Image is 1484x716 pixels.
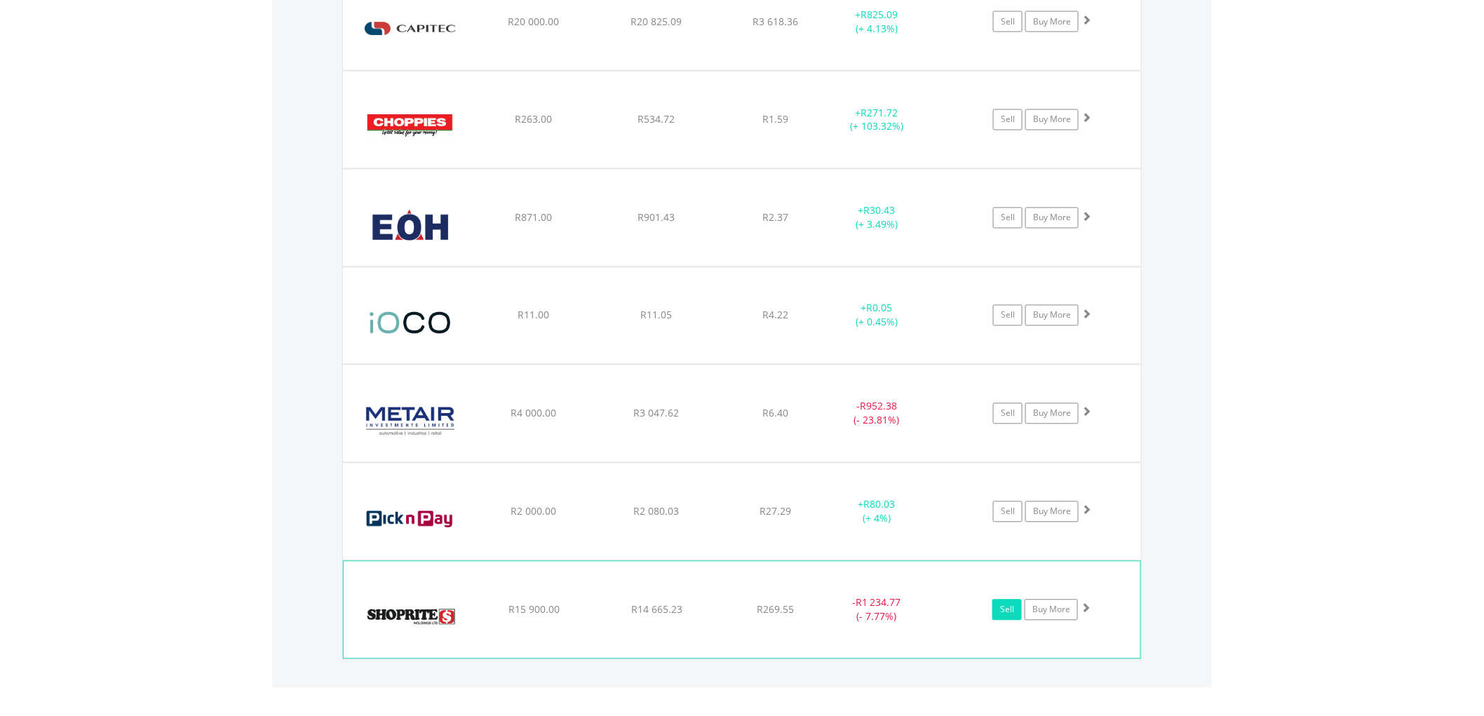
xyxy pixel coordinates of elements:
span: R901.43 [638,211,675,224]
a: Sell [992,600,1022,621]
a: Buy More [1025,403,1079,424]
span: R2 080.03 [634,505,680,518]
span: R20 825.09 [631,15,682,28]
div: - (- 7.77%) [824,596,929,624]
span: R80.03 [864,498,896,511]
span: R11.05 [641,309,673,322]
span: R14 665.23 [631,603,682,616]
span: R6.40 [762,407,788,420]
img: EQU.ZA.IOC.png [350,285,471,360]
a: Buy More [1025,501,1079,522]
span: R263.00 [515,113,552,126]
a: Sell [993,208,1023,229]
img: EQU.ZA.SHP.png [351,579,471,655]
span: R15 900.00 [508,603,560,616]
span: R871.00 [515,211,552,224]
span: R952.38 [860,400,897,413]
span: R1 234.77 [856,596,901,609]
a: Buy More [1025,600,1078,621]
img: EQU.ZA.MTA.png [350,383,471,459]
span: R2 000.00 [511,505,556,518]
div: + (+ 0.45%) [824,302,930,330]
span: R27.29 [760,505,791,518]
div: + (+ 103.32%) [824,106,930,134]
a: Sell [993,305,1023,326]
div: + (+ 3.49%) [824,204,930,232]
a: Buy More [1025,208,1079,229]
span: R271.72 [861,106,898,119]
span: R20 000.00 [508,15,559,28]
span: R3 618.36 [753,15,798,28]
span: R30.43 [864,204,896,217]
span: R1.59 [762,113,788,126]
span: R4 000.00 [511,407,556,420]
span: R0.05 [867,302,893,315]
div: + (+ 4.13%) [824,8,930,36]
a: Buy More [1025,305,1079,326]
span: R2.37 [762,211,788,224]
a: Sell [993,501,1023,522]
img: EQU.ZA.EOH.png [350,187,471,263]
span: R825.09 [861,8,898,21]
img: EQU.ZA.CHP.png [350,89,471,165]
a: Sell [993,403,1023,424]
a: Sell [993,11,1023,32]
a: Buy More [1025,11,1079,32]
img: EQU.ZA.PIK.png [350,481,471,557]
div: + (+ 4%) [824,498,930,526]
a: Buy More [1025,109,1079,130]
span: R534.72 [638,113,675,126]
span: R11.00 [518,309,549,322]
span: R269.55 [757,603,794,616]
span: R3 047.62 [634,407,680,420]
div: - (- 23.81%) [824,400,930,428]
span: R4.22 [762,309,788,322]
a: Sell [993,109,1023,130]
